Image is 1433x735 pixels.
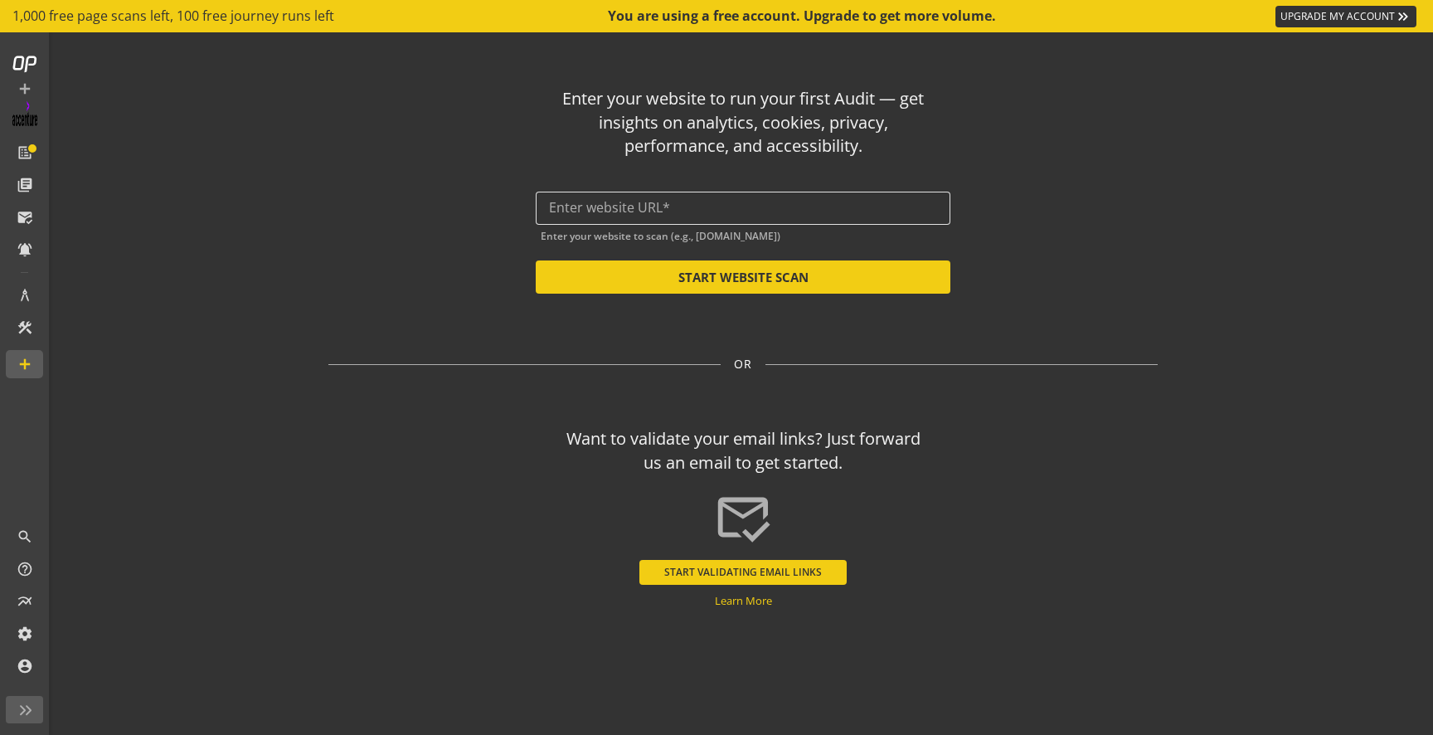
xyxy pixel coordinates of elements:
mat-icon: add [17,80,33,97]
input: Enter website URL* [549,200,937,216]
mat-hint: Enter your website to scan (e.g., [DOMAIN_NAME]) [541,226,780,242]
a: Learn More [715,593,772,608]
div: You are using a free account. Upgrade to get more volume. [608,7,998,26]
mat-icon: settings [17,625,33,642]
span: 1,000 free page scans left, 100 free journey runs left [12,7,334,26]
div: Enter your website to run your first Audit — get insights on analytics, cookies, privacy, perform... [559,87,928,158]
button: START VALIDATING EMAIL LINKS [639,560,847,585]
img: Customer Logo [12,101,37,126]
mat-icon: add [17,356,33,372]
mat-icon: list_alt [17,144,33,161]
mat-icon: account_circle [17,658,33,674]
a: UPGRADE MY ACCOUNT [1275,6,1416,27]
mat-icon: architecture [17,287,33,304]
span: OR [734,356,752,372]
mat-icon: keyboard_double_arrow_right [1395,8,1411,25]
mat-icon: search [17,528,33,545]
mat-icon: multiline_chart [17,593,33,610]
mat-icon: library_books [17,177,33,193]
mat-icon: notifications_active [17,241,33,258]
mat-icon: construction [17,319,33,336]
button: START WEBSITE SCAN [536,260,950,294]
mat-icon: help_outline [17,561,33,577]
mat-icon: mark_email_read [17,209,33,226]
mat-icon: mark_email_read [714,489,772,547]
div: Want to validate your email links? Just forward us an email to get started. [559,427,928,475]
